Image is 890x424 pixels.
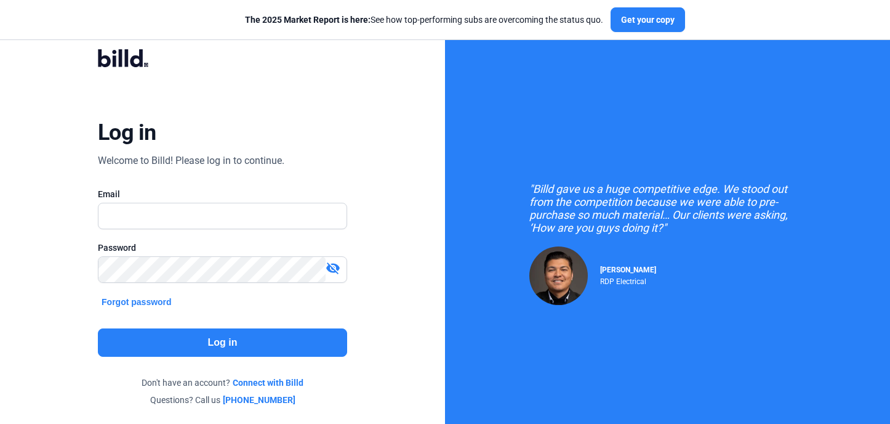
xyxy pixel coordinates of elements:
div: Email [98,188,347,200]
button: Get your copy [611,7,685,32]
div: Log in [98,119,156,146]
div: Questions? Call us [98,394,347,406]
div: Welcome to Billd! Please log in to continue. [98,153,284,168]
div: RDP Electrical [600,274,656,286]
button: Log in [98,328,347,357]
div: Don't have an account? [98,377,347,389]
div: "Billd gave us a huge competitive edge. We stood out from the competition because we were able to... [529,182,806,234]
div: Password [98,242,347,254]
a: [PHONE_NUMBER] [223,394,295,406]
button: Forgot password [98,295,175,309]
img: Raul Pacheco [529,247,588,305]
a: Connect with Billd [233,377,303,389]
span: The 2025 Market Report is here: [245,15,371,25]
span: [PERSON_NAME] [600,266,656,274]
mat-icon: visibility_off [326,261,340,275]
div: See how top-performing subs are overcoming the status quo. [245,14,603,26]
